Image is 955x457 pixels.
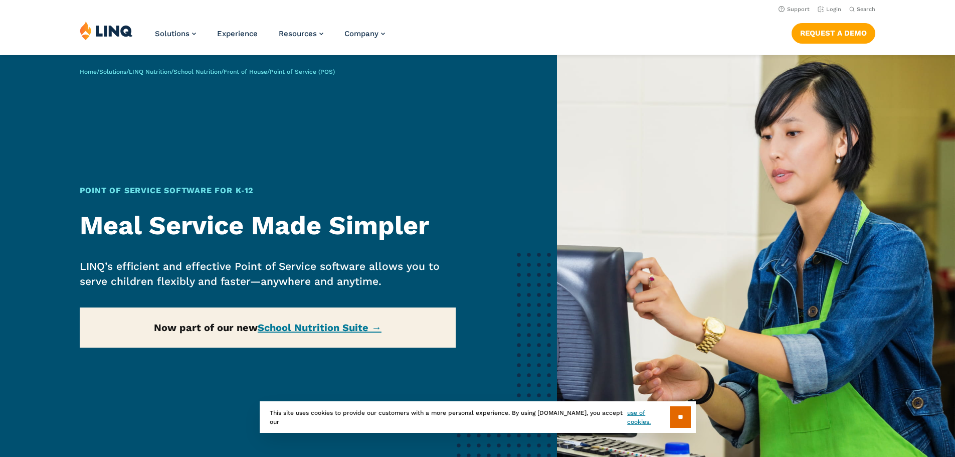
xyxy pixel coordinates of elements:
a: Support [779,6,810,13]
a: use of cookies. [627,408,670,426]
a: School Nutrition Suite → [258,322,381,334]
a: Company [344,29,385,38]
a: LINQ Nutrition [129,68,171,75]
a: Solutions [155,29,196,38]
span: Point of Service (POS) [270,68,335,75]
nav: Button Navigation [792,21,875,43]
button: Open Search Bar [849,6,875,13]
strong: Now part of our new [154,322,381,334]
a: Home [80,68,97,75]
span: Search [857,6,875,13]
div: This site uses cookies to provide our customers with a more personal experience. By using [DOMAIN... [260,401,696,433]
strong: Meal Service Made Simpler [80,210,429,241]
h1: Point of Service Software for K‑12 [80,185,456,197]
a: Login [818,6,841,13]
a: School Nutrition [173,68,221,75]
span: / / / / / [80,68,335,75]
a: Solutions [99,68,126,75]
a: Experience [217,29,258,38]
span: Company [344,29,378,38]
img: LINQ | K‑12 Software [80,21,133,40]
a: Resources [279,29,323,38]
p: LINQ’s efficient and effective Point of Service software allows you to serve children flexibly an... [80,259,456,289]
a: Front of House [224,68,267,75]
span: Resources [279,29,317,38]
nav: Primary Navigation [155,21,385,54]
span: Solutions [155,29,189,38]
a: Request a Demo [792,23,875,43]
